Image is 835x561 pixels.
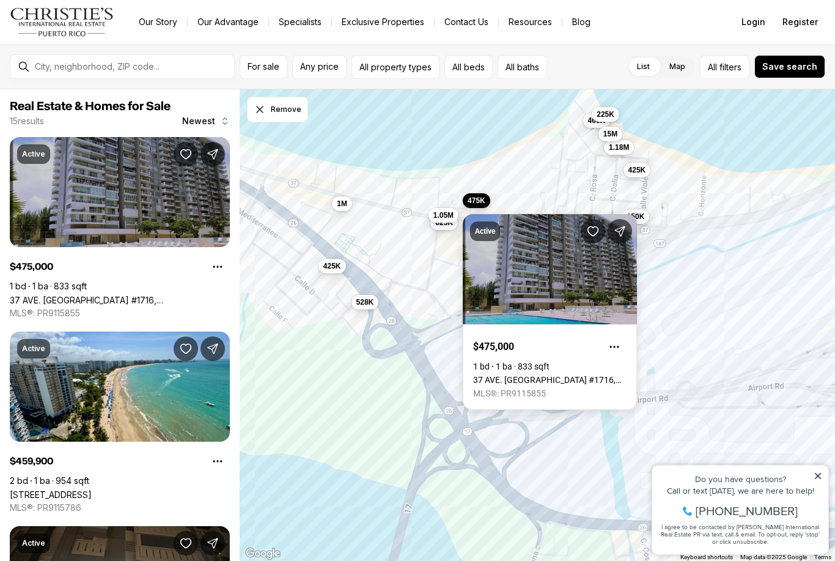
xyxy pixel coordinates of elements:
div: Do you have questions? [13,28,177,36]
p: 15 results [10,116,44,126]
span: 15M [603,129,617,139]
button: Share Property [200,336,225,361]
p: Active [22,538,45,548]
span: Real Estate & Homes for Sale [10,100,171,113]
span: 425K [628,165,646,175]
button: 1.18M [604,140,634,155]
span: 528K [356,297,374,307]
button: For sale [240,55,287,79]
a: 1 CALLE AMAPOLA #11A, CAROLINA PR, 00979 [10,489,92,500]
a: Resources [499,13,562,31]
button: Share Property [200,142,225,166]
button: 528K [351,295,379,310]
span: 1.18M [609,143,629,152]
button: Share Property [608,219,632,243]
span: filters [719,61,741,73]
a: Specialists [269,13,331,31]
span: Register [782,17,818,27]
button: All property types [351,55,440,79]
button: Contact Us [435,13,498,31]
button: 15M [598,127,622,141]
span: Newest [182,116,215,126]
button: 1M [332,196,352,211]
button: Property options [602,335,627,359]
span: 460K [588,116,606,125]
button: Save Property: 37 AVE. ISLA VERDE #1716 [581,219,605,243]
button: Dismiss drawing [247,97,308,122]
a: 37 AVE. ISLA VERDE #1716, CAROLINA PR, 00979 [10,295,230,305]
a: Our Story [129,13,187,31]
a: Exclusive Properties [332,13,434,31]
button: Allfilters [700,55,749,79]
button: 225K [592,107,619,122]
button: Any price [292,55,347,79]
span: Save search [762,62,817,72]
span: 1M [337,199,347,209]
span: For sale [248,62,279,72]
button: 475K [463,193,490,208]
button: All beds [444,55,493,79]
button: Register [775,10,825,34]
button: 625K [430,215,458,230]
span: I agree to be contacted by [PERSON_NAME] International Real Estate PR via text, call & email. To ... [15,75,174,98]
span: Login [741,17,765,27]
p: Active [22,149,45,159]
button: Save Property: 1 CALLE AMAPOLA #11A [174,336,198,361]
button: Save Property: 5757 AVE. ISLA VERDE #803 [174,531,198,555]
img: logo [10,7,114,37]
span: 1.05M [433,210,454,220]
p: Active [22,344,45,354]
span: 475K [468,196,485,206]
div: Call or text [DATE], we are here to help! [13,39,177,48]
button: Share Property [200,531,225,555]
label: Map [660,56,695,78]
span: 625K [435,218,453,228]
button: 425K [623,163,651,177]
button: 1.05M [429,208,458,223]
a: 37 AVE. ISLA VERDE #1716, CAROLINA PR, 00979 [473,375,627,385]
button: 460K [583,113,611,128]
span: Any price [300,62,339,72]
label: List [627,56,660,78]
span: [PHONE_NUMBER] [50,58,152,70]
p: Active [475,226,495,236]
button: Newest [175,109,237,133]
span: All [708,61,717,73]
button: Login [734,10,773,34]
button: Property options [205,449,230,474]
a: Blog [562,13,600,31]
button: Property options [205,254,230,279]
span: 225K [597,110,614,119]
button: All baths [498,55,547,79]
a: Our Advantage [188,13,268,31]
span: 425K [323,261,341,271]
button: Save search [754,55,825,78]
button: 425K [318,259,346,273]
button: Save Property: 37 AVE. ISLA VERDE #1716 [174,142,198,166]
